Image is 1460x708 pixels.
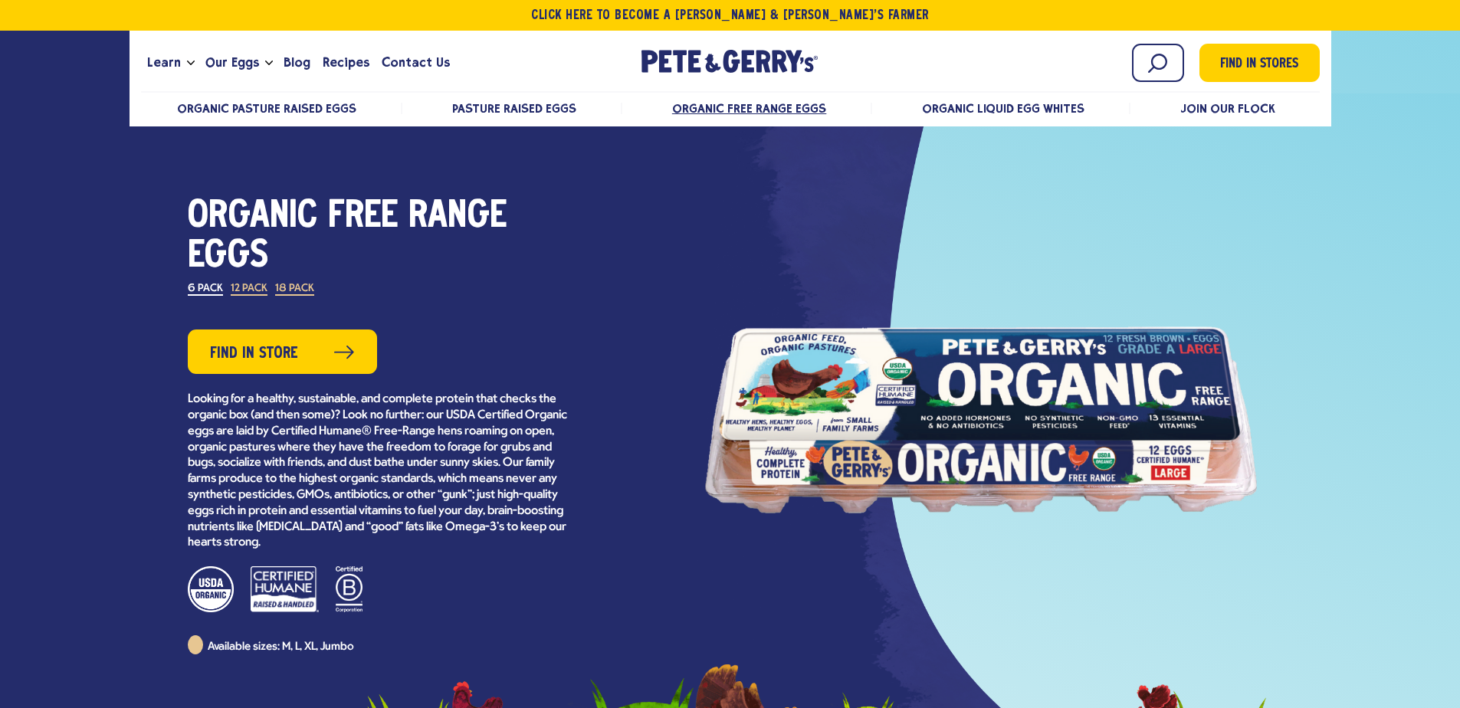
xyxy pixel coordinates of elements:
[231,284,267,296] label: 12 Pack
[1132,44,1184,82] input: Search
[208,641,355,653] span: Available sizes: M, L, XL, Jumbo
[317,42,376,84] a: Recipes
[188,284,223,296] label: 6 Pack
[323,53,369,72] span: Recipes
[1199,44,1320,82] a: Find in Stores
[141,42,187,84] a: Learn
[1220,54,1298,75] span: Find in Stores
[188,392,571,551] p: Looking for a healthy, sustainable, and complete protein that checks the organic box (and then so...
[382,53,450,72] span: Contact Us
[672,101,826,116] a: Organic Free Range Eggs
[141,91,1320,124] nav: desktop product menu
[205,53,259,72] span: Our Eggs
[452,101,576,116] a: Pasture Raised Eggs
[277,42,317,84] a: Blog
[147,53,181,72] span: Learn
[199,42,265,84] a: Our Eggs
[188,197,571,277] h1: Organic Free Range Eggs
[922,101,1085,116] a: Organic Liquid Egg Whites
[275,284,314,296] label: 18 Pack
[177,101,357,116] a: Organic Pasture Raised Eggs
[1180,101,1275,116] a: Join Our Flock
[210,342,298,365] span: Find in Store
[187,61,195,66] button: Open the dropdown menu for Learn
[265,61,273,66] button: Open the dropdown menu for Our Eggs
[188,329,377,374] a: Find in Store
[284,53,310,72] span: Blog
[376,42,456,84] a: Contact Us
